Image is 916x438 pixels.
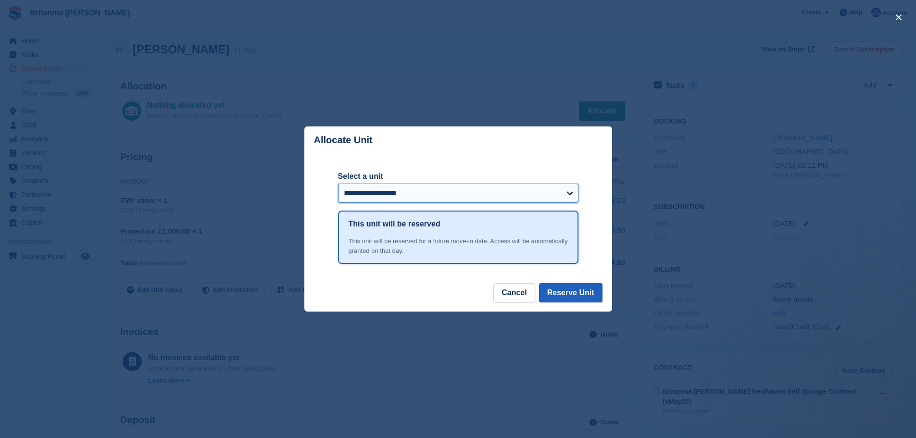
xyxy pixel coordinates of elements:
p: Allocate Unit [314,135,373,146]
button: close [891,10,906,25]
button: Reserve Unit [539,283,602,302]
h1: This unit will be reserved [349,218,440,230]
div: This unit will be reserved for a future move-in date. Access will be automatically granted on tha... [349,237,568,255]
button: Cancel [493,283,535,302]
label: Select a unit [338,171,578,182]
